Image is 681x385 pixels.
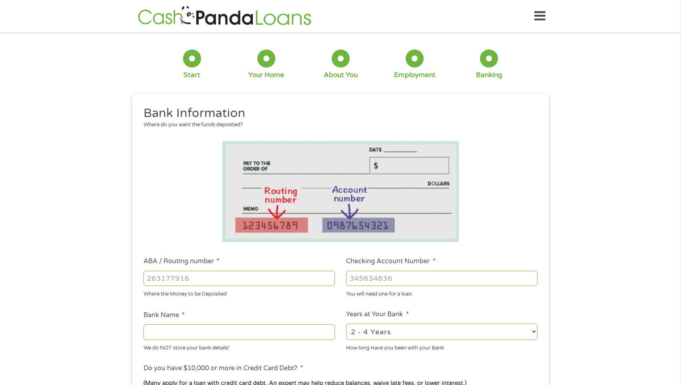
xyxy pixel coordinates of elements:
[248,71,284,79] div: Your Home
[143,271,335,286] input: 263177916
[143,288,335,298] div: Where the Money to be Deposited
[346,257,435,266] label: Checking Account Number
[183,71,200,79] div: Start
[222,141,459,242] img: Routing number location
[394,71,436,79] div: Employment
[143,364,303,373] label: Do you have $10,000 or more in Credit Card Debt?
[476,71,502,79] div: Banking
[135,5,314,28] img: GetLoanNow Logo
[346,288,538,298] div: You will need one for a loan.
[346,310,408,319] label: Years at Your Bank
[143,311,185,320] label: Bank Name
[346,341,538,352] div: How long Have you been with your Bank
[143,105,532,121] h2: Bank Information
[324,71,358,79] div: About You
[143,341,335,352] div: We do NOT store your bank details!
[346,271,538,286] input: 345634636
[143,121,532,129] div: Where do you want the funds deposited?
[143,257,219,266] label: ABA / Routing number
